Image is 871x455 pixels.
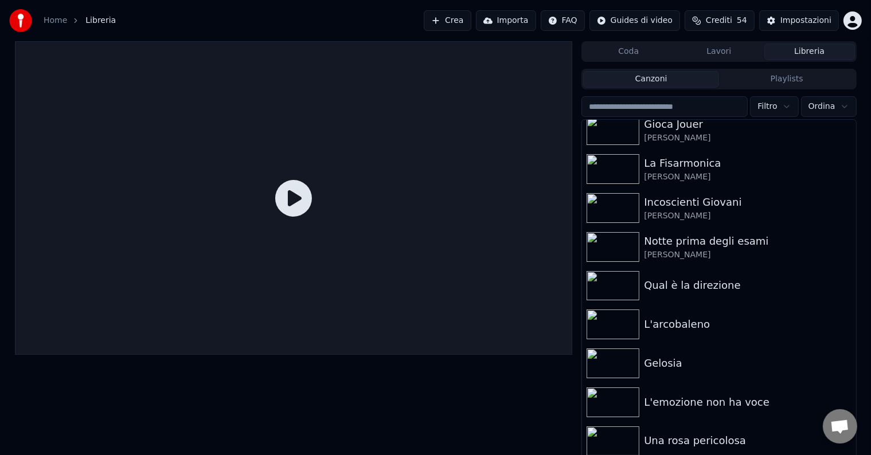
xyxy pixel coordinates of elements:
[644,116,851,132] div: Gioca Jouer
[780,15,831,26] div: Impostazioni
[823,409,857,444] div: Aprire la chat
[644,194,851,210] div: Incoscienti Giovani
[44,15,116,26] nav: breadcrumb
[644,355,851,371] div: Gelosia
[476,10,536,31] button: Importa
[424,10,471,31] button: Crea
[674,44,764,60] button: Lavori
[644,171,851,183] div: [PERSON_NAME]
[644,277,851,293] div: Qual è la direzione
[644,210,851,222] div: [PERSON_NAME]
[719,71,855,88] button: Playlists
[644,233,851,249] div: Notte prima degli esami
[706,15,732,26] span: Crediti
[644,316,851,332] div: L'arcobaleno
[644,394,851,410] div: L'emozione non ha voce
[85,15,116,26] span: Libreria
[737,15,747,26] span: 54
[583,44,674,60] button: Coda
[583,71,719,88] button: Canzoni
[44,15,67,26] a: Home
[764,44,855,60] button: Libreria
[808,101,835,112] span: Ordina
[589,10,680,31] button: Guides di video
[644,249,851,261] div: [PERSON_NAME]
[541,10,585,31] button: FAQ
[757,101,777,112] span: Filtro
[9,9,32,32] img: youka
[759,10,839,31] button: Impostazioni
[644,433,851,449] div: Una rosa pericolosa
[644,155,851,171] div: La Fisarmonica
[685,10,755,31] button: Crediti54
[644,132,851,144] div: [PERSON_NAME]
